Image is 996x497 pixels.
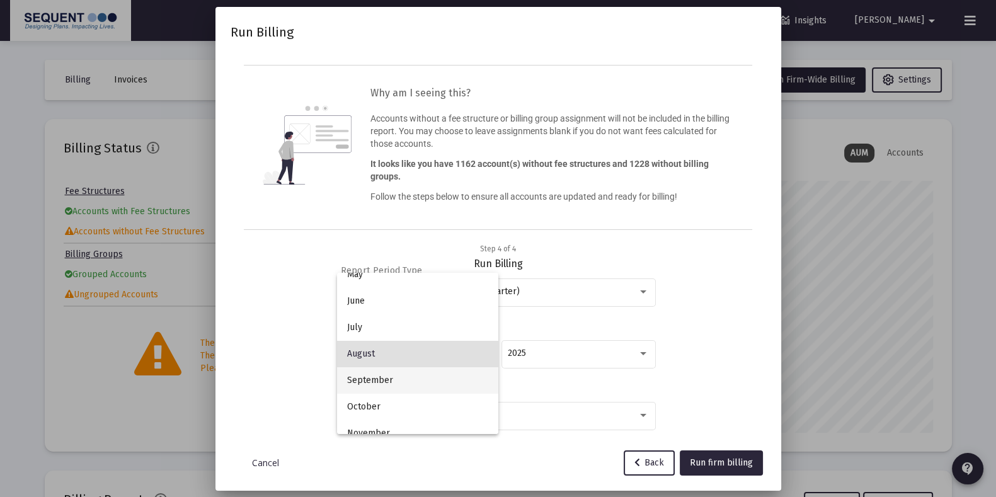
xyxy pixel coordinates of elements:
[347,420,488,447] span: November
[347,367,488,394] span: September
[347,314,488,341] span: July
[347,394,488,420] span: October
[347,341,488,367] span: August
[347,261,488,288] span: May
[347,288,488,314] span: June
